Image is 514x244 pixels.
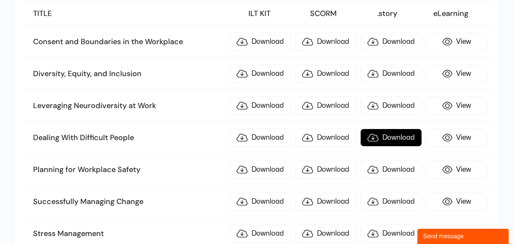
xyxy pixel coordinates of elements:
a: Download [360,225,422,242]
h3: .story [357,9,417,19]
a: Download [360,97,422,115]
h3: ILT KIT [229,9,290,19]
a: Download [229,193,291,211]
a: Download [229,161,291,179]
a: Download [229,33,291,51]
a: Download [360,129,422,147]
h3: TITLE [33,9,226,19]
a: View [426,193,487,211]
a: Download [295,225,356,242]
a: Download [360,193,422,211]
h3: Planning for Workplace Safety [33,165,226,175]
a: View [426,225,487,242]
h3: Dealing With Difficult People [33,133,226,143]
a: View [426,65,487,83]
a: Download [360,161,422,179]
a: View [426,161,487,179]
a: Download [295,161,356,179]
h3: Stress Management [33,229,226,239]
a: Download [295,193,356,211]
h3: SCORM [293,9,353,19]
h3: Consent and Boundaries in the Workplace [33,37,226,47]
a: Download [295,97,356,115]
h3: Diversity, Equity, and Inclusion [33,69,226,79]
h3: Successfully Managing Change [33,197,226,207]
a: Download [229,225,291,242]
a: Download [229,65,291,83]
a: Download [229,97,291,115]
a: Download [360,65,422,83]
a: View [426,33,487,51]
a: Download [360,33,422,51]
a: View [426,97,487,115]
a: View [426,129,487,147]
h3: eLearning [421,9,481,19]
h3: Leveraging Neurodiversity at Work [33,101,226,111]
a: Download [295,129,356,147]
a: Download [295,65,356,83]
a: Download [295,33,356,51]
a: Download [229,129,291,147]
iframe: chat widget [417,227,510,244]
